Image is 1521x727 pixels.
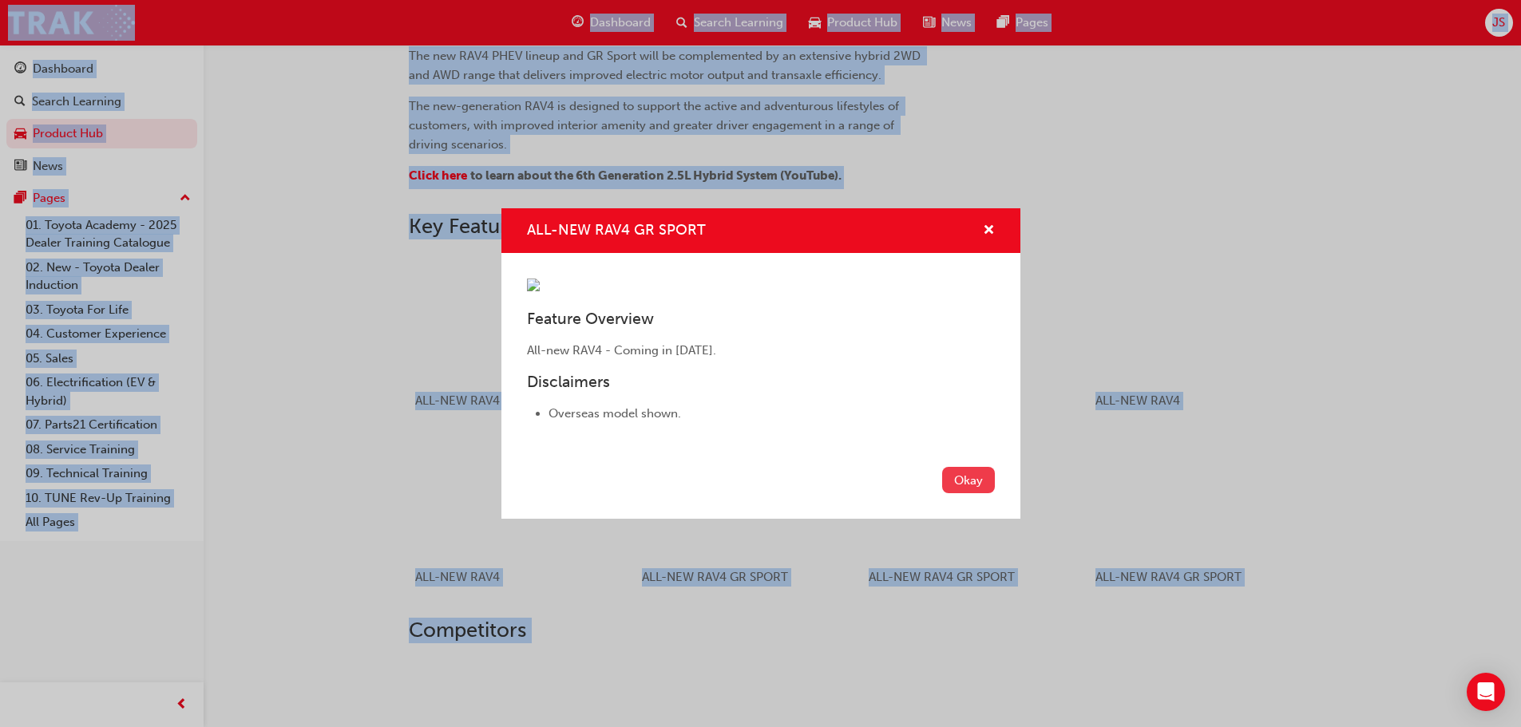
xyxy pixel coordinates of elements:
span: cross-icon [983,224,995,239]
span: All-new RAV4 - Coming in [DATE]. [527,343,716,358]
span: ALL-NEW RAV4 GR SPORT [527,221,706,239]
li: Overseas model shown. [549,405,995,423]
div: ALL-NEW RAV4 GR SPORT [501,208,1020,519]
img: ae7c3142-ce29-40c9-8775-fee188f2985d.png [527,279,540,291]
div: Open Intercom Messenger [1467,673,1505,711]
button: Okay [942,467,995,493]
h3: Feature Overview [527,310,995,328]
button: cross-icon [983,221,995,241]
h3: Disclaimers [527,373,995,391]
